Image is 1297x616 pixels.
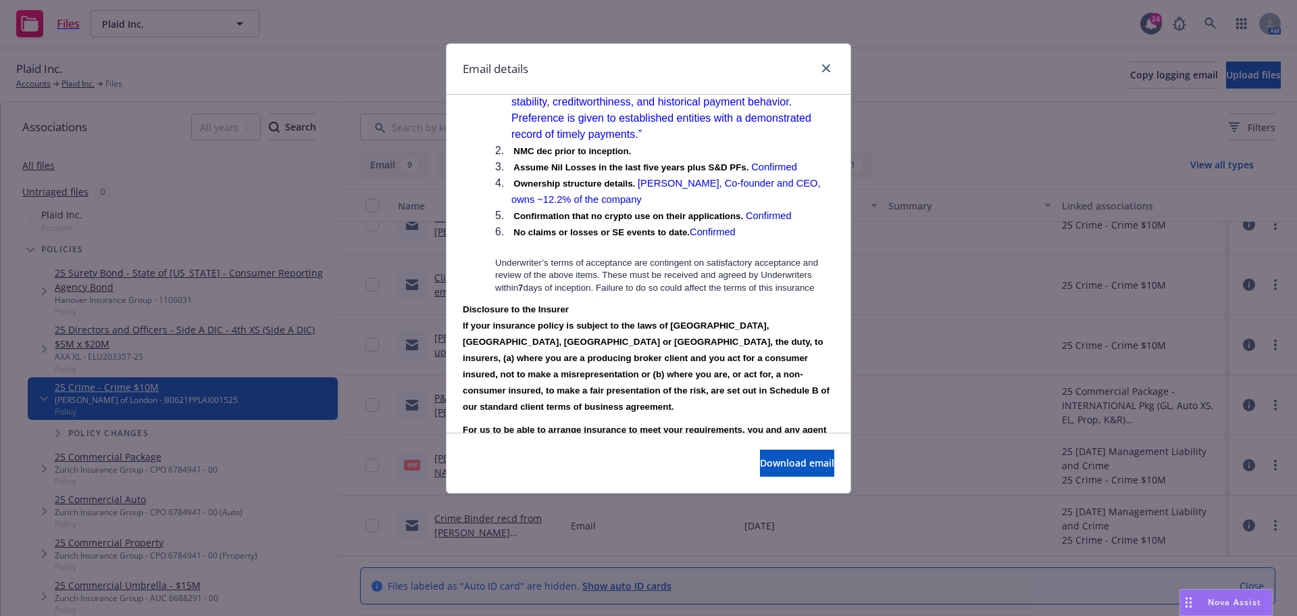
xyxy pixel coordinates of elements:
button: Nova Assist [1179,589,1273,616]
span: Confirmed [746,210,792,221]
span: Confirmation that no crypto use on their applications. [513,211,743,221]
div: Drag to move [1180,590,1197,615]
span: Assume Nil Losses in the last five years plus S&D PFs. [513,162,748,172]
a: close [818,60,834,76]
span: Nova Assist [1208,596,1261,608]
span: No claims or losses or SE events to date. [513,227,690,237]
h1: Email details [463,60,528,78]
span: 5. [495,210,513,221]
span: 3. [495,161,513,172]
span: For us to be able to arrange insurance to meet your requirements, you and any agent acting on you... [463,425,831,548]
span: 2. [495,145,513,156]
button: Download email [760,450,834,477]
span: Disclosure to the Insurer [463,304,569,314]
b: 7 [518,283,523,293]
span: Ownership structure details. [513,179,635,189]
span: 4. [495,177,513,189]
span: NMC dec prior to inception. [513,146,631,156]
span: Confirmed [690,227,736,237]
span: Underwriter’s terms of acceptance are contingent on satisfactory acceptance and review of the abo... [495,258,818,293]
span: [PERSON_NAME], Co-founder and CEO, owns ~12.2% of the company [511,178,820,205]
span: 6. [495,226,513,237]
span: Download email [760,456,834,469]
span: While we do not have a formal credit review process, we validate new customers as part of our sal... [511,15,821,140]
span: Confirmed [751,162,797,172]
span: If your insurance policy is subject to the laws of [GEOGRAPHIC_DATA], [GEOGRAPHIC_DATA], [GEOGRAP... [463,321,830,412]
